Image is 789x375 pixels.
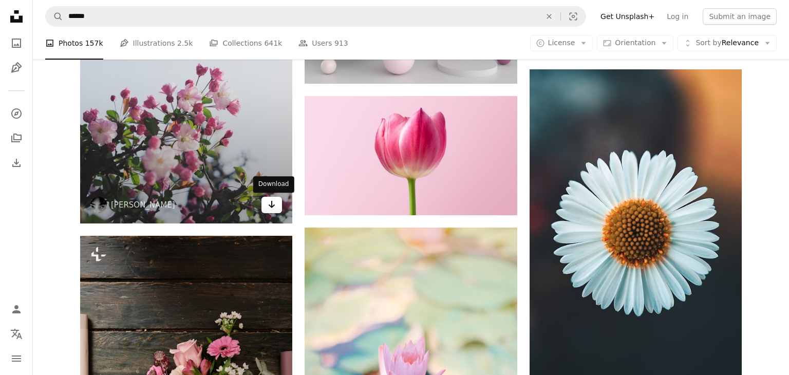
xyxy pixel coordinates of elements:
[696,39,721,47] span: Sort by
[696,38,759,48] span: Relevance
[538,7,560,26] button: Clear
[46,7,63,26] button: Search Unsplash
[6,33,27,53] a: Photos
[594,8,661,25] a: Get Unsplash+
[548,39,575,47] span: License
[6,6,27,29] a: Home — Unsplash
[177,38,193,49] span: 2.5k
[530,223,742,232] a: white daisy in bloom during daytime
[209,27,282,60] a: Collections 641k
[253,176,294,193] div: Download
[6,103,27,124] a: Explore
[305,96,517,215] img: pink flower
[6,128,27,148] a: Collections
[6,348,27,369] button: Menu
[305,151,517,160] a: pink flower
[561,7,586,26] button: Visual search
[80,60,292,69] a: white-and-pink flowers
[6,153,27,173] a: Download History
[264,38,282,49] span: 641k
[703,8,777,25] button: Submit an image
[597,35,673,51] button: Orientation
[298,27,348,60] a: Users 913
[120,27,193,60] a: Illustrations 2.5k
[261,197,282,213] a: Download
[6,299,27,320] a: Log in / Sign up
[90,197,107,213] img: Go to Masaaki Komori's profile
[678,35,777,51] button: Sort byRelevance
[661,8,694,25] a: Log in
[6,58,27,78] a: Illustrations
[45,6,586,27] form: Find visuals sitewide
[111,200,175,210] a: [PERSON_NAME]
[334,38,348,49] span: 913
[615,39,655,47] span: Orientation
[6,324,27,344] button: Language
[530,35,593,51] button: License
